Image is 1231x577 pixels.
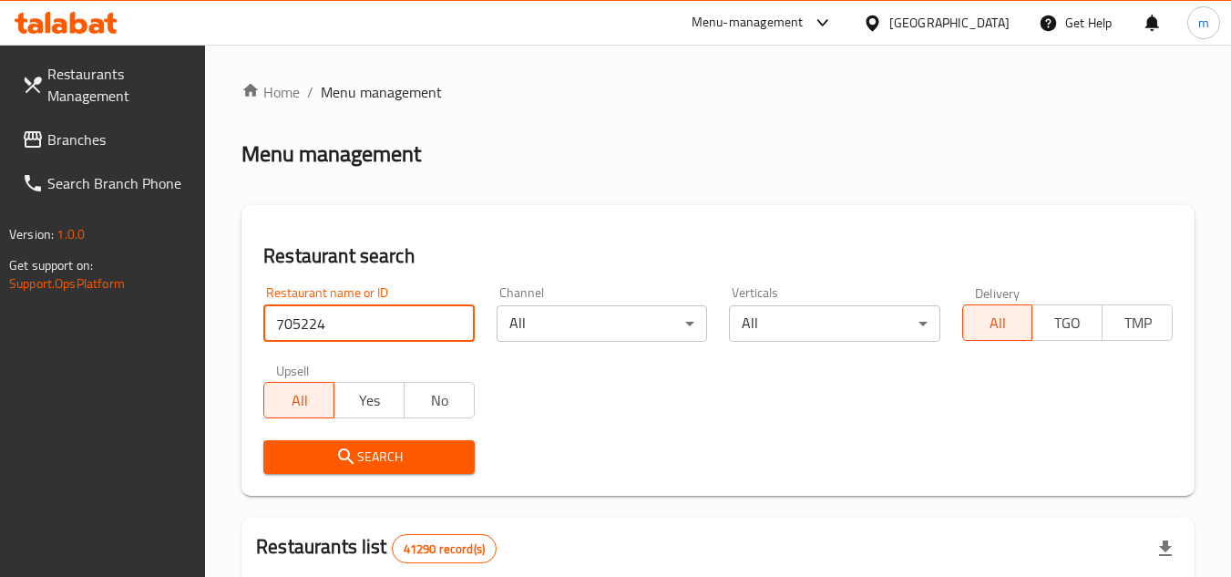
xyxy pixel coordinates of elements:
[962,304,1033,341] button: All
[256,533,497,563] h2: Restaurants list
[47,129,191,150] span: Branches
[321,81,442,103] span: Menu management
[263,242,1173,270] h2: Restaurant search
[278,446,459,469] span: Search
[1102,304,1173,341] button: TMP
[333,382,405,418] button: Yes
[272,387,327,414] span: All
[241,81,300,103] a: Home
[1144,527,1187,571] div: Export file
[7,161,206,205] a: Search Branch Phone
[7,118,206,161] a: Branches
[263,382,334,418] button: All
[47,63,191,107] span: Restaurants Management
[342,387,397,414] span: Yes
[393,541,496,558] span: 41290 record(s)
[307,81,313,103] li: /
[56,222,85,246] span: 1.0.0
[276,364,310,376] label: Upsell
[404,382,475,418] button: No
[9,222,54,246] span: Version:
[1040,310,1095,336] span: TGO
[47,172,191,194] span: Search Branch Phone
[9,272,125,295] a: Support.OpsPlatform
[263,440,474,474] button: Search
[497,305,707,342] div: All
[392,534,497,563] div: Total records count
[970,310,1026,336] span: All
[692,12,804,34] div: Menu-management
[412,387,467,414] span: No
[729,305,939,342] div: All
[1198,13,1209,33] span: m
[241,139,421,169] h2: Menu management
[263,305,474,342] input: Search for restaurant name or ID..
[9,253,93,277] span: Get support on:
[889,13,1010,33] div: [GEOGRAPHIC_DATA]
[1110,310,1165,336] span: TMP
[7,52,206,118] a: Restaurants Management
[975,286,1021,299] label: Delivery
[1031,304,1103,341] button: TGO
[241,81,1195,103] nav: breadcrumb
